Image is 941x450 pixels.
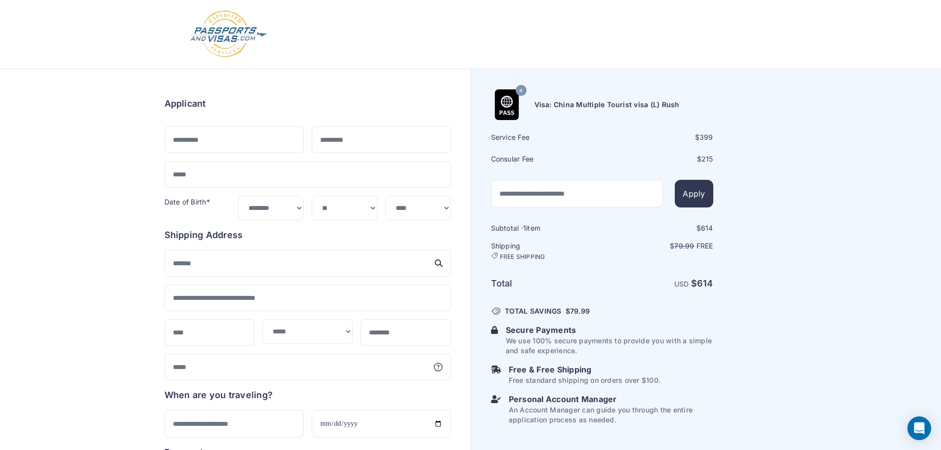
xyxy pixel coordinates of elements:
span: 399 [699,133,713,141]
div: $ [603,223,713,233]
h6: Consular Fee [491,154,601,164]
h6: Visa: China Multiple Tourist visa (L) Rush [534,100,680,110]
span: $ [566,306,590,316]
span: 215 [701,155,713,163]
h6: Applicant [164,97,206,111]
span: FREE SHIPPING [500,253,545,261]
div: Open Intercom Messenger [907,416,931,440]
span: USD [674,280,689,288]
h6: Total [491,277,601,290]
h6: Subtotal · item [491,223,601,233]
h6: Free & Free Shipping [509,364,660,375]
h6: Service Fee [491,132,601,142]
img: Logo [189,10,268,59]
p: An Account Manager can guide you through the entire application process as needed. [509,405,713,425]
h6: Personal Account Manager [509,393,713,405]
span: 4 [519,84,523,97]
span: 1 [523,224,526,232]
h6: When are you traveling? [164,388,273,402]
h6: Shipping Address [164,228,451,242]
div: $ [603,154,713,164]
img: Product Name [491,89,522,120]
span: TOTAL SAVINGS [505,306,562,316]
label: Date of Birth* [164,198,210,206]
p: $ [603,241,713,251]
span: 79.99 [674,242,694,250]
span: 614 [701,224,713,232]
div: $ [603,132,713,142]
span: Free [696,242,713,250]
p: We use 100% secure payments to provide you with a simple and safe experience. [506,336,713,356]
svg: More information [433,362,443,372]
strong: $ [691,278,713,288]
span: 79.99 [570,307,590,315]
span: 614 [697,278,713,288]
button: Apply [675,180,713,207]
h6: Shipping [491,241,601,261]
h6: Secure Payments [506,324,713,336]
p: Free standard shipping on orders over $100. [509,375,660,385]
